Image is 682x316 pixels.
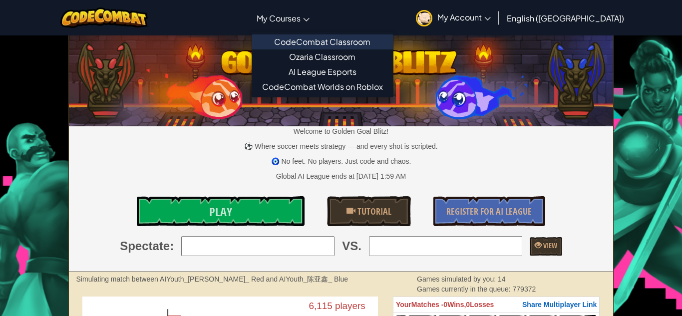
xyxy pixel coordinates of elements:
[416,10,432,26] img: avatar
[513,285,536,293] span: 779372
[276,171,406,181] div: Global AI League ends at [DATE] 1:59 AM
[170,238,174,255] span: :
[446,205,532,218] span: Register for AI League
[69,31,614,126] img: Golden Goal
[411,2,496,33] a: My Account
[60,7,148,28] img: CodeCombat logo
[252,4,315,31] a: My Courses
[342,238,361,255] span: VS.
[417,285,512,293] span: Games currently in the queue:
[470,301,494,309] span: Losses
[393,297,599,313] th: 0 0
[502,4,629,31] a: English ([GEOGRAPHIC_DATA])
[69,141,614,151] p: ⚽ Where soccer meets strategy — and every shot is scripted.
[252,34,393,49] a: CodeCombat Classroom
[252,49,393,64] a: Ozaria Classroom
[542,241,557,250] span: View
[522,301,597,309] span: Share Multiplayer Link
[507,13,624,23] span: English ([GEOGRAPHIC_DATA])
[120,238,170,255] span: Spectate
[69,126,614,136] p: Welcome to Golden Goal Blitz!
[252,64,393,79] a: AI League Esports
[257,13,301,23] span: My Courses
[498,275,506,283] span: 14
[327,196,411,226] a: Tutorial
[209,204,232,220] span: Play
[447,301,466,309] span: Wins,
[309,301,365,312] text: 6,115 players
[69,156,614,166] p: 🧿 No feet. No players. Just code and chaos.
[252,79,393,94] a: CodeCombat Worlds on Roblox
[411,301,444,309] span: Matches -
[355,205,391,218] span: Tutorial
[76,275,348,283] strong: Simulating match between AIYouth_[PERSON_NAME]_ Red and AIYouth_陈亚鑫_ Blue
[396,301,411,309] span: Your
[437,12,491,22] span: My Account
[417,275,498,283] span: Games simulated by you:
[433,196,545,226] a: Register for AI League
